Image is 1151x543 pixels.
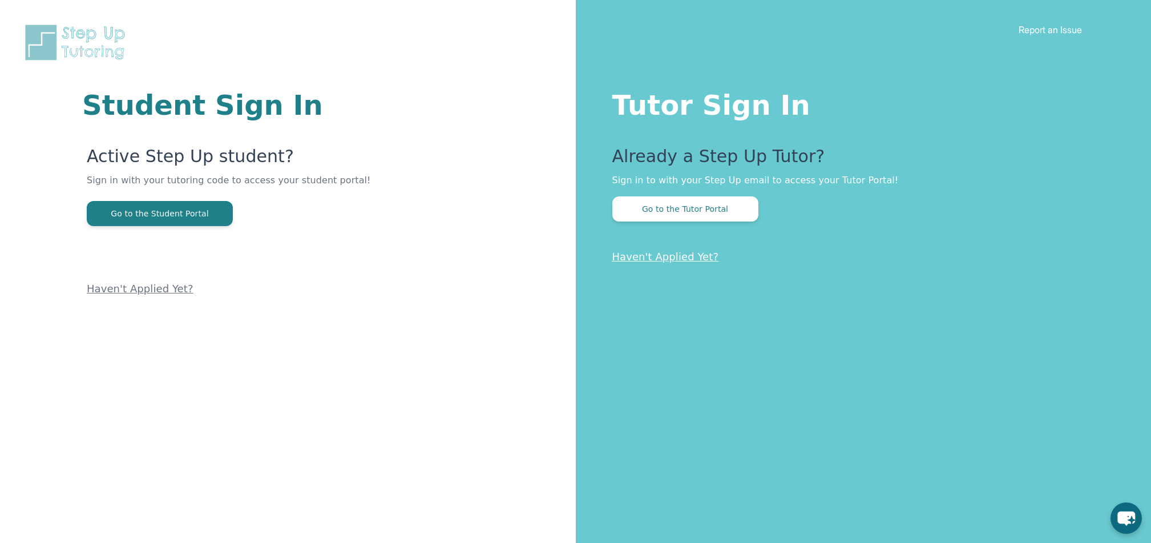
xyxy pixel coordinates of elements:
[1110,502,1142,534] button: chat-button
[87,201,233,226] button: Go to the Student Portal
[1019,24,1082,35] a: Report an Issue
[82,91,439,119] h1: Student Sign In
[87,283,193,295] a: Haven't Applied Yet?
[23,23,132,62] img: Step Up Tutoring horizontal logo
[612,203,758,214] a: Go to the Tutor Portal
[612,174,1106,187] p: Sign in to with your Step Up email to access your Tutor Portal!
[612,251,719,263] a: Haven't Applied Yet?
[87,174,439,201] p: Sign in with your tutoring code to access your student portal!
[87,146,439,174] p: Active Step Up student?
[612,87,1106,119] h1: Tutor Sign In
[87,208,233,219] a: Go to the Student Portal
[612,146,1106,174] p: Already a Step Up Tutor?
[612,196,758,222] button: Go to the Tutor Portal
